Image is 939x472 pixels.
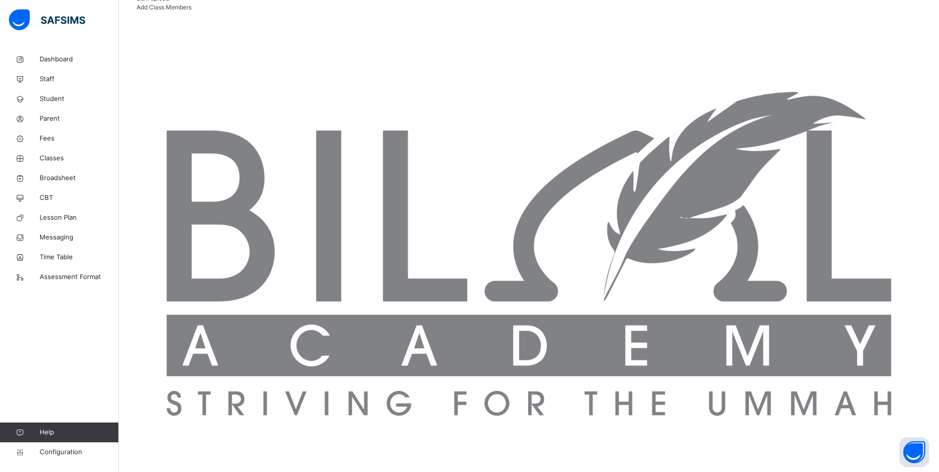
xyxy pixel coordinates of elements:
[40,153,119,163] span: Classes
[40,94,119,104] span: Student
[40,252,119,262] span: Time Table
[40,54,119,64] span: Dashboard
[899,437,929,467] button: Open asap
[9,9,85,30] img: safsims
[40,233,119,242] span: Messaging
[40,193,119,203] span: CBT
[137,3,192,11] span: Add Class Members
[40,74,119,84] span: Staff
[40,134,119,143] span: Fees
[40,447,118,457] span: Configuration
[40,427,118,437] span: Help
[40,272,119,282] span: Assessment Format
[40,114,119,124] span: Parent
[40,213,119,223] span: Lesson Plan
[40,173,119,183] span: Broadsheet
